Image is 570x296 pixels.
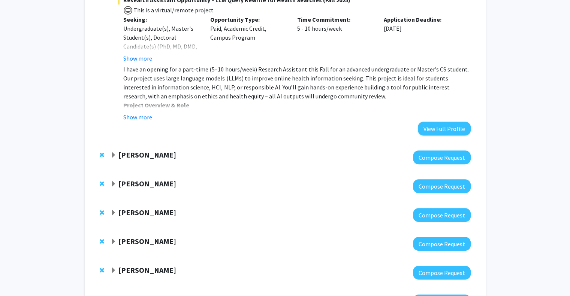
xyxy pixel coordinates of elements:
[118,179,176,188] strong: [PERSON_NAME]
[413,208,471,222] button: Compose Request to Kat Duncan
[123,113,152,122] button: Show more
[100,152,104,158] span: Remove Ashley Givens from bookmarks
[111,239,117,245] span: Expand Damon Kiesow Bookmark
[413,266,471,280] button: Compose Request to Clark Peters
[205,15,292,63] div: Paid, Academic Credit, Campus Program
[118,150,176,159] strong: [PERSON_NAME]
[291,15,378,63] div: 5 - 10 hours/week
[123,54,152,63] button: Show more
[123,15,199,24] p: Seeking:
[100,238,104,244] span: Remove Damon Kiesow from bookmarks
[297,15,373,24] p: Time Commitment:
[384,15,459,24] p: Application Deadline:
[413,150,471,164] button: Compose Request to Ashley Givens
[111,210,117,216] span: Expand Kat Duncan Bookmark
[100,267,104,273] span: Remove Clark Peters from bookmarks
[118,237,176,246] strong: [PERSON_NAME]
[100,181,104,187] span: Remove Christopher Josey from bookmarks
[210,15,286,24] p: Opportunity Type:
[123,101,189,109] strong: Project Overview & Role
[123,65,470,101] p: I have an opening for a part-time (5–10 hours/week) Research Assistant this Fall for an advanced ...
[6,262,32,290] iframe: Chat
[111,152,117,158] span: Expand Ashley Givens Bookmark
[413,179,471,193] button: Compose Request to Christopher Josey
[100,210,104,216] span: Remove Kat Duncan from bookmarks
[413,237,471,251] button: Compose Request to Damon Kiesow
[118,208,176,217] strong: [PERSON_NAME]
[118,265,176,275] strong: [PERSON_NAME]
[418,122,471,135] button: View Full Profile
[111,268,117,274] span: Expand Clark Peters Bookmark
[133,6,214,14] span: This is a virtual/remote project
[378,15,465,63] div: [DATE]
[111,181,117,187] span: Expand Christopher Josey Bookmark
[123,24,199,60] div: Undergraduate(s), Master's Student(s), Doctoral Candidate(s) (PhD, MD, DMD, PharmD, etc.)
